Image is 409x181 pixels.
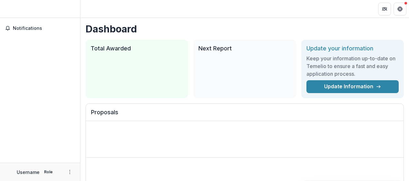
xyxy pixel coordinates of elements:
h1: Dashboard [86,23,404,35]
h2: Proposals [91,109,398,121]
h2: Next Report [198,45,291,52]
h2: Total Awarded [91,45,183,52]
h2: Update your information [306,45,399,52]
p: Username [17,169,40,176]
button: More [66,168,74,176]
h3: Keep your information up-to-date on Temelio to ensure a fast and easy application process. [306,55,399,78]
button: Notifications [3,23,77,33]
button: Partners [378,3,391,15]
a: Update Information [306,80,399,93]
span: Notifications [13,26,75,31]
button: Get Help [394,3,406,15]
p: Role [42,169,55,175]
